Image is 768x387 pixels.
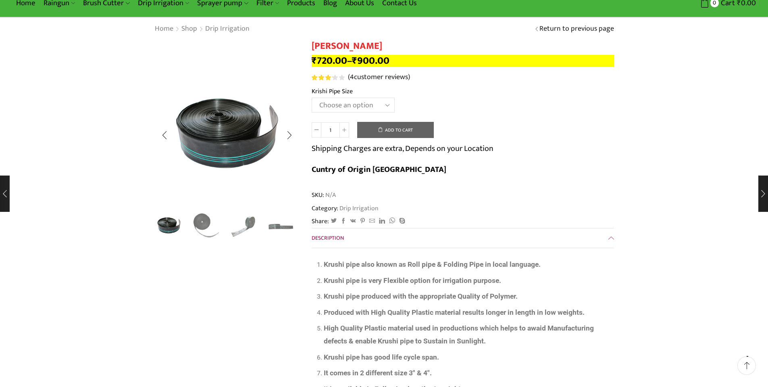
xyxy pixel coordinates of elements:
[312,40,614,52] h1: [PERSON_NAME]
[154,125,175,145] div: Previous slide
[181,24,198,34] a: Shop
[312,217,329,226] span: Share:
[324,260,541,268] span: Krushi pipe also known as Roll pipe & Folding Pipe in local language.
[189,210,223,242] li: 2 / 4
[312,75,333,80] span: Rated out of 5 based on customer ratings
[324,276,501,284] span: Krushi pipe is very Flexible option for irrigation purpose.
[312,190,614,200] span: SKU:
[152,209,186,242] a: 1
[279,125,300,145] div: Next slide
[312,228,614,248] a: Description
[189,209,223,242] img: Heera Flex Pipe
[154,24,174,34] a: Home
[324,353,439,361] span: Krushi pipe has good life cycle span.
[357,122,434,138] button: Add to cart
[324,324,594,345] span: High Quality Plastic material used in productions which helps to awaid Manufacturing defects & en...
[312,75,344,80] div: Rated 3.25 out of 5
[324,369,432,377] span: It comes in 2 different size 3″ & 4″.
[539,24,614,34] a: Return to previous page
[348,72,410,83] a: (4customer reviews)
[312,52,347,69] bdi: 720.00
[152,210,186,242] li: 1 / 4
[312,163,446,176] b: Cuntry of Origin [GEOGRAPHIC_DATA]
[352,52,389,69] bdi: 900.00
[312,55,614,67] p: –
[154,24,250,34] nav: Breadcrumb
[312,142,493,155] p: Shipping Charges are extra, Depends on your Location
[324,190,336,200] span: N/A
[227,210,260,242] li: 3 / 4
[338,203,379,213] a: Drip Irrigation
[350,71,354,83] span: 4
[321,122,339,138] input: Product quantity
[352,52,357,69] span: ₹
[312,233,344,243] span: Description
[264,210,298,243] a: 45
[312,75,346,80] span: 4
[324,308,585,316] span: Produced with High Quality Plastic material results longer in length in low weights.
[312,87,353,96] label: Krishi Pipe Size
[312,52,317,69] span: ₹
[154,61,300,206] div: 1 / 4
[205,24,250,34] a: Drip Irrigation
[324,292,518,300] span: Krushi pipe produced with the appropriate Quality of Polymer.
[227,210,260,243] a: 4
[264,210,298,242] li: 4 / 4
[312,204,379,213] span: Category:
